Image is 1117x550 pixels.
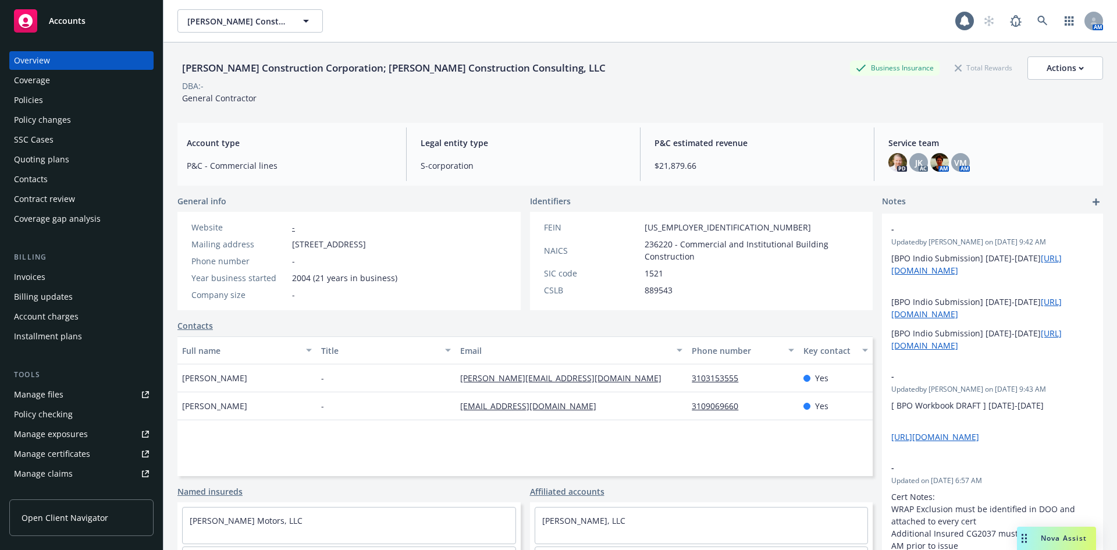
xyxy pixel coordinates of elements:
[1027,56,1103,80] button: Actions
[882,361,1103,452] div: -Updatedby [PERSON_NAME] on [DATE] 9:43 AM[ BPO Workbook DRAFT ] [DATE]-[DATE] [URL][DOMAIN_NAME]
[14,464,73,483] div: Manage claims
[191,272,287,284] div: Year business started
[882,214,1103,361] div: -Updatedby [PERSON_NAME] on [DATE] 9:42 AM[BPO Indio Submission] [DATE]-[DATE][URL][DOMAIN_NAME] ...
[692,400,748,411] a: 3109069660
[187,159,392,172] span: P&C - Commercial lines
[803,345,855,357] div: Key contact
[177,336,316,364] button: Full name
[9,445,154,463] a: Manage certificates
[292,272,397,284] span: 2004 (21 years in business)
[654,137,860,149] span: P&C estimated revenue
[49,16,86,26] span: Accounts
[191,255,287,267] div: Phone number
[460,345,670,357] div: Email
[891,503,1094,527] li: WRAP Exclusion must be identified in DOO and attached to every cert
[14,210,101,228] div: Coverage gap analysis
[9,251,154,263] div: Billing
[14,51,50,70] div: Overview
[187,137,392,149] span: Account type
[9,170,154,189] a: Contacts
[1004,9,1027,33] a: Report a Bug
[815,400,828,412] span: Yes
[316,336,456,364] button: Title
[949,61,1018,75] div: Total Rewards
[9,405,154,424] a: Policy checking
[654,159,860,172] span: $21,879.66
[190,515,303,526] a: [PERSON_NAME] Motors, LLC
[14,327,82,346] div: Installment plans
[1089,195,1103,209] a: add
[891,237,1094,247] span: Updated by [PERSON_NAME] on [DATE] 9:42 AM
[1031,9,1054,33] a: Search
[1041,533,1087,543] span: Nova Assist
[850,61,940,75] div: Business Insurance
[9,327,154,346] a: Installment plans
[456,336,687,364] button: Email
[544,267,640,279] div: SIC code
[891,252,1094,276] p: [BPO Indio Submission] [DATE]-[DATE]
[799,336,873,364] button: Key contact
[891,223,1063,235] span: -
[1017,527,1096,550] button: Nova Assist
[1047,57,1084,79] div: Actions
[421,159,626,172] span: S-corporation
[891,491,1094,503] p: Cert Notes:
[9,268,154,286] a: Invoices
[14,484,69,503] div: Manage BORs
[645,221,811,233] span: [US_EMPLOYER_IDENTIFICATION_NUMBER]
[292,289,295,301] span: -
[815,372,828,384] span: Yes
[321,372,324,384] span: -
[9,464,154,483] a: Manage claims
[930,153,949,172] img: photo
[9,307,154,326] a: Account charges
[891,327,1094,352] p: [BPO Indio Submission] [DATE]-[DATE]
[9,369,154,381] div: Tools
[182,372,247,384] span: [PERSON_NAME]
[544,221,640,233] div: FEIN
[191,238,287,250] div: Mailing address
[9,190,154,208] a: Contract review
[530,485,604,498] a: Affiliated accounts
[177,485,243,498] a: Named insureds
[544,284,640,296] div: CSLB
[9,71,154,90] a: Coverage
[9,288,154,306] a: Billing updates
[645,284,673,296] span: 889543
[14,170,48,189] div: Contacts
[891,296,1094,320] p: [BPO Indio Submission] [DATE]-[DATE]
[182,80,204,92] div: DBA: -
[9,111,154,129] a: Policy changes
[14,385,63,404] div: Manage files
[182,93,257,104] span: General Contractor
[544,244,640,257] div: NAICS
[687,336,798,364] button: Phone number
[177,9,323,33] button: [PERSON_NAME] Construction Corporation; [PERSON_NAME] Construction Consulting, LLC
[542,515,625,526] a: [PERSON_NAME], LLC
[191,221,287,233] div: Website
[14,268,45,286] div: Invoices
[888,153,907,172] img: photo
[9,385,154,404] a: Manage files
[9,51,154,70] a: Overview
[9,425,154,443] a: Manage exposures
[14,307,79,326] div: Account charges
[14,91,43,109] div: Policies
[292,222,295,233] a: -
[9,484,154,503] a: Manage BORs
[530,195,571,207] span: Identifiers
[14,150,69,169] div: Quoting plans
[891,476,1094,486] span: Updated on [DATE] 6:57 AM
[182,345,299,357] div: Full name
[14,111,71,129] div: Policy changes
[460,400,606,411] a: [EMAIL_ADDRESS][DOMAIN_NAME]
[888,137,1094,149] span: Service team
[321,400,324,412] span: -
[9,5,154,37] a: Accounts
[891,384,1094,395] span: Updated by [PERSON_NAME] on [DATE] 9:43 AM
[182,400,247,412] span: [PERSON_NAME]
[14,288,73,306] div: Billing updates
[1017,527,1031,550] div: Drag to move
[177,61,610,76] div: [PERSON_NAME] Construction Corporation; [PERSON_NAME] Construction Consulting, LLC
